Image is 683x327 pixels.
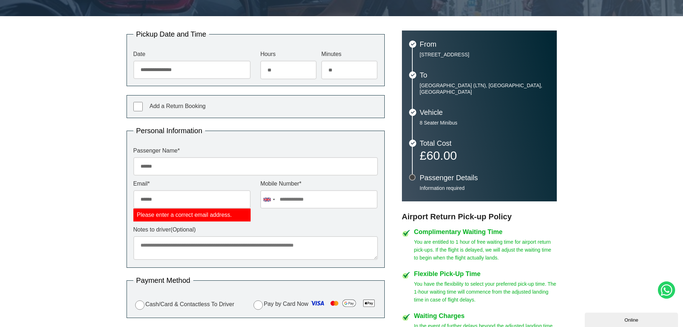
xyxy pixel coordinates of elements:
label: Pay by Card Now [252,298,378,311]
label: Date [133,51,251,57]
input: Cash/Card & Contactless To Driver [135,300,144,310]
h3: Airport Return Pick-up Policy [402,212,557,221]
h3: Vehicle [420,109,550,116]
input: Pay by Card Now [253,300,263,310]
label: Minutes [321,51,378,57]
h4: Waiting Charges [414,313,557,319]
legend: Personal Information [133,127,205,134]
p: You have the flexibility to select your preferred pick-up time. The 1-hour waiting time will comm... [414,280,557,304]
span: (Optional) [171,226,196,233]
p: Information required [420,185,550,191]
legend: Payment Method [133,277,193,284]
span: Add a Return Booking [150,103,206,109]
label: Mobile Number [260,181,378,187]
h3: Passenger Details [420,174,550,181]
h3: Total Cost [420,140,550,147]
p: [GEOGRAPHIC_DATA] (LTN), [GEOGRAPHIC_DATA], [GEOGRAPHIC_DATA] [420,82,550,95]
span: 60.00 [426,149,457,162]
h3: From [420,41,550,48]
label: Hours [260,51,317,57]
h3: To [420,71,550,79]
label: Cash/Card & Contactless To Driver [133,299,234,310]
div: United Kingdom: +44 [261,191,277,208]
label: Email [133,181,251,187]
h4: Complimentary Waiting Time [414,229,557,235]
label: Passenger Name [133,148,378,154]
p: £ [420,150,550,160]
p: You are entitled to 1 hour of free waiting time for airport return pick-ups. If the flight is del... [414,238,557,262]
label: Notes to driver [133,227,378,233]
input: Add a Return Booking [133,102,143,111]
iframe: chat widget [585,311,679,327]
p: [STREET_ADDRESS] [420,51,550,58]
label: Please enter a correct email address. [133,209,251,221]
legend: Pickup Date and Time [133,31,209,38]
h4: Flexible Pick-Up Time [414,271,557,277]
p: 8 Seater Minibus [420,120,550,126]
